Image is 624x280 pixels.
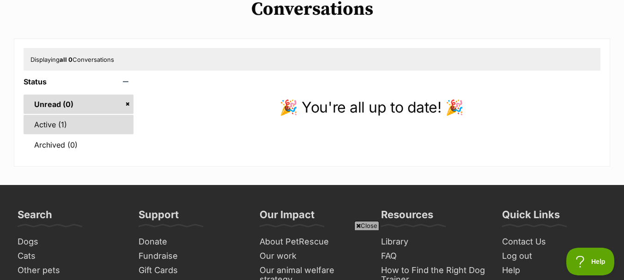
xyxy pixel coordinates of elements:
[24,115,133,134] a: Active (1)
[381,208,433,226] h3: Resources
[135,263,247,278] a: Gift Cards
[354,221,379,230] span: Close
[502,208,560,226] h3: Quick Links
[144,234,480,275] iframe: Advertisement
[498,249,610,263] a: Log out
[566,248,615,275] iframe: Help Scout Beacon - Open
[260,208,315,226] h3: Our Impact
[498,263,610,278] a: Help
[24,95,133,114] a: Unread (0)
[139,208,179,226] h3: Support
[498,235,610,249] a: Contact Us
[135,235,247,249] a: Donate
[135,249,247,263] a: Fundraise
[18,208,52,226] h3: Search
[143,96,600,119] p: 🎉 You're all up to date! 🎉
[24,77,133,86] header: Status
[14,263,126,278] a: Other pets
[24,135,133,155] a: Archived (0)
[60,56,73,63] strong: all 0
[30,56,114,63] span: Displaying Conversations
[14,235,126,249] a: Dogs
[14,249,126,263] a: Cats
